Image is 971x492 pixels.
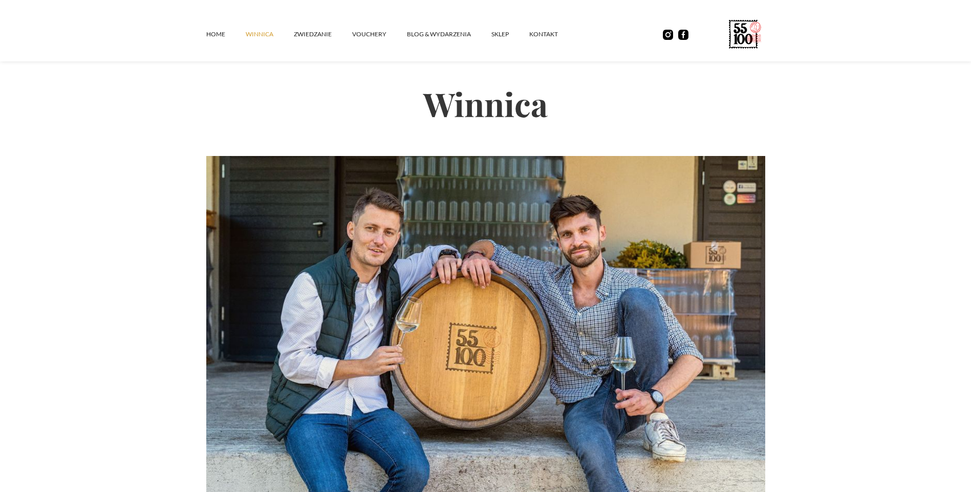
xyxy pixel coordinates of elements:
[352,19,407,50] a: vouchery
[246,19,294,50] a: winnica
[206,19,246,50] a: Home
[294,19,352,50] a: ZWIEDZANIE
[491,19,529,50] a: SKLEP
[407,19,491,50] a: Blog & Wydarzenia
[529,19,578,50] a: kontakt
